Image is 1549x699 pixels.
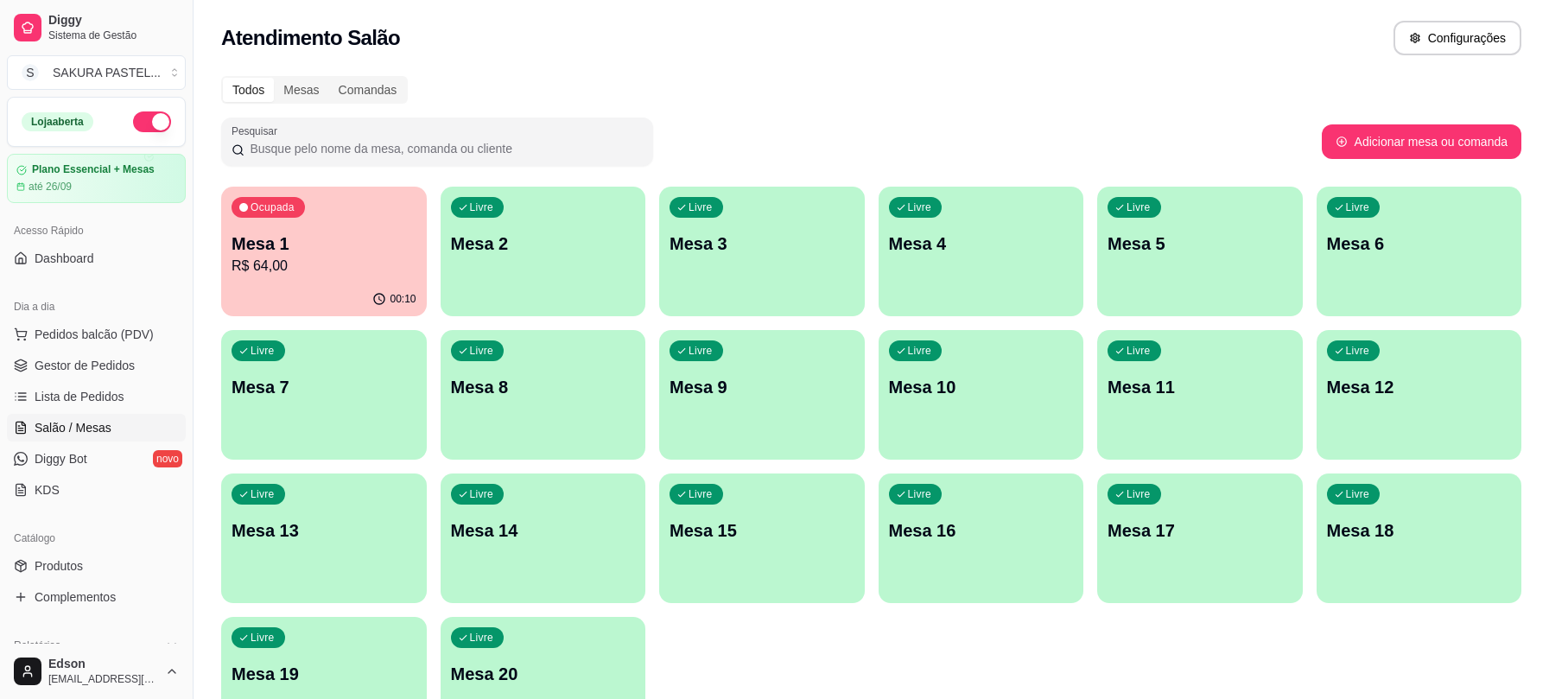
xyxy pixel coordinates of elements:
a: Complementos [7,583,186,611]
span: Gestor de Pedidos [35,357,135,374]
p: Mesa 9 [670,375,854,399]
article: Plano Essencial + Mesas [32,163,155,176]
p: Livre [1127,200,1151,214]
p: Livre [1346,200,1370,214]
p: Mesa 14 [451,518,636,543]
p: Mesa 10 [889,375,1074,399]
button: OcupadaMesa 1R$ 64,0000:10 [221,187,427,316]
button: LivreMesa 17 [1097,473,1303,603]
div: Loja aberta [22,112,93,131]
p: Livre [689,487,713,501]
span: [EMAIL_ADDRESS][DOMAIN_NAME] [48,672,158,686]
div: Dia a dia [7,293,186,321]
p: Mesa 8 [451,375,636,399]
span: Relatórios [14,639,60,652]
p: Livre [251,344,275,358]
p: Livre [689,344,713,358]
span: Pedidos balcão (PDV) [35,326,154,343]
p: Livre [1127,344,1151,358]
p: Mesa 2 [451,232,636,256]
p: Mesa 7 [232,375,416,399]
span: Sistema de Gestão [48,29,179,42]
input: Pesquisar [244,140,643,157]
a: Gestor de Pedidos [7,352,186,379]
p: Mesa 18 [1327,518,1512,543]
p: Livre [908,200,932,214]
p: Livre [689,200,713,214]
button: Adicionar mesa ou comanda [1322,124,1521,159]
a: Diggy Botnovo [7,445,186,473]
button: LivreMesa 15 [659,473,865,603]
div: Catálogo [7,524,186,552]
p: Mesa 17 [1108,518,1292,543]
span: Complementos [35,588,116,606]
span: KDS [35,481,60,499]
p: Livre [470,344,494,358]
button: LivreMesa 12 [1317,330,1522,460]
button: LivreMesa 18 [1317,473,1522,603]
div: Todos [223,78,274,102]
p: Livre [1127,487,1151,501]
button: LivreMesa 3 [659,187,865,316]
p: Mesa 4 [889,232,1074,256]
a: Salão / Mesas [7,414,186,442]
a: Lista de Pedidos [7,383,186,410]
p: Mesa 5 [1108,232,1292,256]
button: LivreMesa 9 [659,330,865,460]
p: Livre [251,487,275,501]
button: LivreMesa 5 [1097,187,1303,316]
p: Livre [470,631,494,645]
p: Mesa 12 [1327,375,1512,399]
p: Livre [251,631,275,645]
button: LivreMesa 2 [441,187,646,316]
h2: Atendimento Salão [221,24,400,52]
span: Produtos [35,557,83,575]
p: Livre [908,487,932,501]
label: Pesquisar [232,124,283,138]
button: LivreMesa 7 [221,330,427,460]
p: Mesa 20 [451,662,636,686]
button: Select a team [7,55,186,90]
p: Mesa 16 [889,518,1074,543]
p: R$ 64,00 [232,256,416,276]
span: Edson [48,657,158,672]
div: Acesso Rápido [7,217,186,245]
p: 00:10 [390,292,416,306]
button: Pedidos balcão (PDV) [7,321,186,348]
p: Ocupada [251,200,295,214]
p: Livre [908,344,932,358]
div: Mesas [274,78,328,102]
button: LivreMesa 14 [441,473,646,603]
button: LivreMesa 4 [879,187,1084,316]
button: Configurações [1393,21,1521,55]
span: Dashboard [35,250,94,267]
button: LivreMesa 6 [1317,187,1522,316]
p: Mesa 19 [232,662,416,686]
p: Mesa 11 [1108,375,1292,399]
p: Mesa 13 [232,518,416,543]
button: LivreMesa 8 [441,330,646,460]
p: Mesa 3 [670,232,854,256]
button: Alterar Status [133,111,171,132]
button: LivreMesa 13 [221,473,427,603]
a: Dashboard [7,245,186,272]
a: KDS [7,476,186,504]
span: S [22,64,39,81]
a: Plano Essencial + Mesasaté 26/09 [7,154,186,203]
p: Mesa 6 [1327,232,1512,256]
p: Livre [470,487,494,501]
a: Produtos [7,552,186,580]
button: LivreMesa 16 [879,473,1084,603]
p: Mesa 15 [670,518,854,543]
span: Salão / Mesas [35,419,111,436]
span: Diggy [48,13,179,29]
button: LivreMesa 11 [1097,330,1303,460]
span: Diggy Bot [35,450,87,467]
p: Mesa 1 [232,232,416,256]
a: DiggySistema de Gestão [7,7,186,48]
button: Edson[EMAIL_ADDRESS][DOMAIN_NAME] [7,651,186,692]
span: Lista de Pedidos [35,388,124,405]
div: Comandas [329,78,407,102]
p: Livre [1346,487,1370,501]
p: Livre [1346,344,1370,358]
